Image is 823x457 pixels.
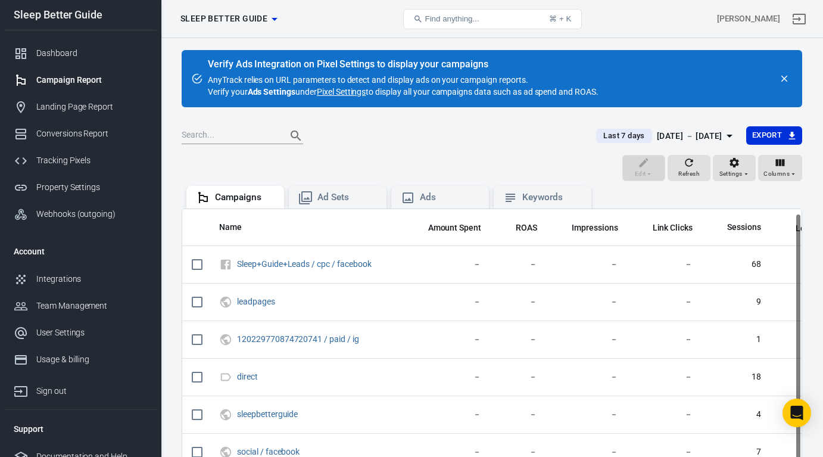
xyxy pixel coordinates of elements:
[556,220,618,235] span: The number of times your ads were on screen.
[36,300,147,312] div: Team Management
[317,191,377,204] div: Ad Sets
[237,372,260,381] span: direct
[785,5,813,33] a: Sign out
[522,191,582,204] div: Keywords
[36,273,147,285] div: Integrations
[556,371,618,383] span: －
[413,334,482,346] span: －
[587,126,746,146] button: Last 7 days[DATE] － [DATE]
[219,222,257,234] span: Name
[549,14,571,23] div: ⌘ + K
[637,371,693,383] span: －
[4,201,157,228] a: Webhooks (outgoing)
[4,174,157,201] a: Property Settings
[428,220,482,235] span: The estimated total amount of money you've spent on your campaign, ad set or ad during its schedule.
[428,222,482,234] span: Amount Spent
[413,259,482,271] span: －
[712,259,761,271] span: 68
[219,222,242,234] span: Name
[637,409,693,421] span: －
[36,47,147,60] div: Dashboard
[763,169,790,179] span: Columns
[36,101,147,113] div: Landing Page Report
[713,155,756,181] button: Settings
[4,266,157,293] a: Integrations
[36,74,147,86] div: Campaign Report
[796,223,815,235] span: Lead
[208,60,598,98] div: AnyTrack relies on URL parameters to detect and display ads on your campaign reports. Verify your...
[4,120,157,147] a: Conversions Report
[413,296,482,308] span: －
[678,169,700,179] span: Refresh
[712,371,761,383] span: 18
[219,295,232,309] svg: UTM & Web Traffic
[556,409,618,421] span: －
[500,334,537,346] span: －
[556,296,618,308] span: －
[36,128,147,140] div: Conversions Report
[637,259,693,271] span: －
[500,259,537,271] span: －
[237,409,298,419] a: sleepbetterguide
[500,409,537,421] span: －
[248,87,296,97] strong: Ads Settings
[4,346,157,373] a: Usage & billing
[556,259,618,271] span: －
[420,191,479,204] div: Ads
[500,220,537,235] span: The total return on ad spend
[637,334,693,346] span: －
[36,353,147,366] div: Usage & billing
[556,334,618,346] span: －
[413,409,482,421] span: －
[4,10,157,20] div: Sleep Better Guide
[215,191,275,204] div: Campaigns
[4,237,157,266] li: Account
[413,371,482,383] span: －
[572,222,618,234] span: Impressions
[657,129,722,144] div: [DATE] － [DATE]
[36,154,147,167] div: Tracking Pixels
[500,296,537,308] span: －
[4,293,157,319] a: Team Management
[4,373,157,405] a: Sign out
[237,335,361,343] span: 120229770874720741 / paid / ig
[500,371,537,383] span: －
[780,223,815,235] span: Lead
[4,67,157,94] a: Campaign Report
[572,220,618,235] span: The number of times your ads were on screen.
[237,297,277,306] span: leadpages
[758,155,802,181] button: Columns
[176,8,282,30] button: Sleep Better Guide
[746,126,802,145] button: Export
[36,208,147,220] div: Webhooks (outgoing)
[776,70,793,87] button: close
[219,332,232,347] svg: UTM & Web Traffic
[653,220,693,235] span: The number of clicks on links within the ad that led to advertiser-specified destinations
[36,181,147,194] div: Property Settings
[237,410,300,418] span: sleepbetterguide
[208,58,598,70] div: Verify Ads Integration on Pixel Settings to display your campaigns
[516,220,537,235] span: The total return on ad spend
[4,415,157,443] li: Support
[425,14,479,23] span: Find anything...
[36,327,147,339] div: User Settings
[317,86,366,98] a: Pixel Settings
[4,147,157,174] a: Tracking Pixels
[712,334,761,346] span: 1
[4,94,157,120] a: Landing Page Report
[282,122,310,150] button: Search
[219,257,232,272] svg: Unknown Facebook
[237,334,359,344] a: 120229770874720741 / paid / ig
[717,13,780,25] div: Account id: ssz0EPfR
[637,296,693,308] span: －
[403,9,582,29] button: Find anything...⌘ + K
[516,222,537,234] span: ROAS
[598,130,649,142] span: Last 7 days
[237,447,300,456] a: social / facebook
[36,385,147,397] div: Sign out
[237,447,301,456] span: social / facebook
[712,296,761,308] span: 9
[180,11,267,26] span: Sleep Better Guide
[4,319,157,346] a: User Settings
[4,40,157,67] a: Dashboard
